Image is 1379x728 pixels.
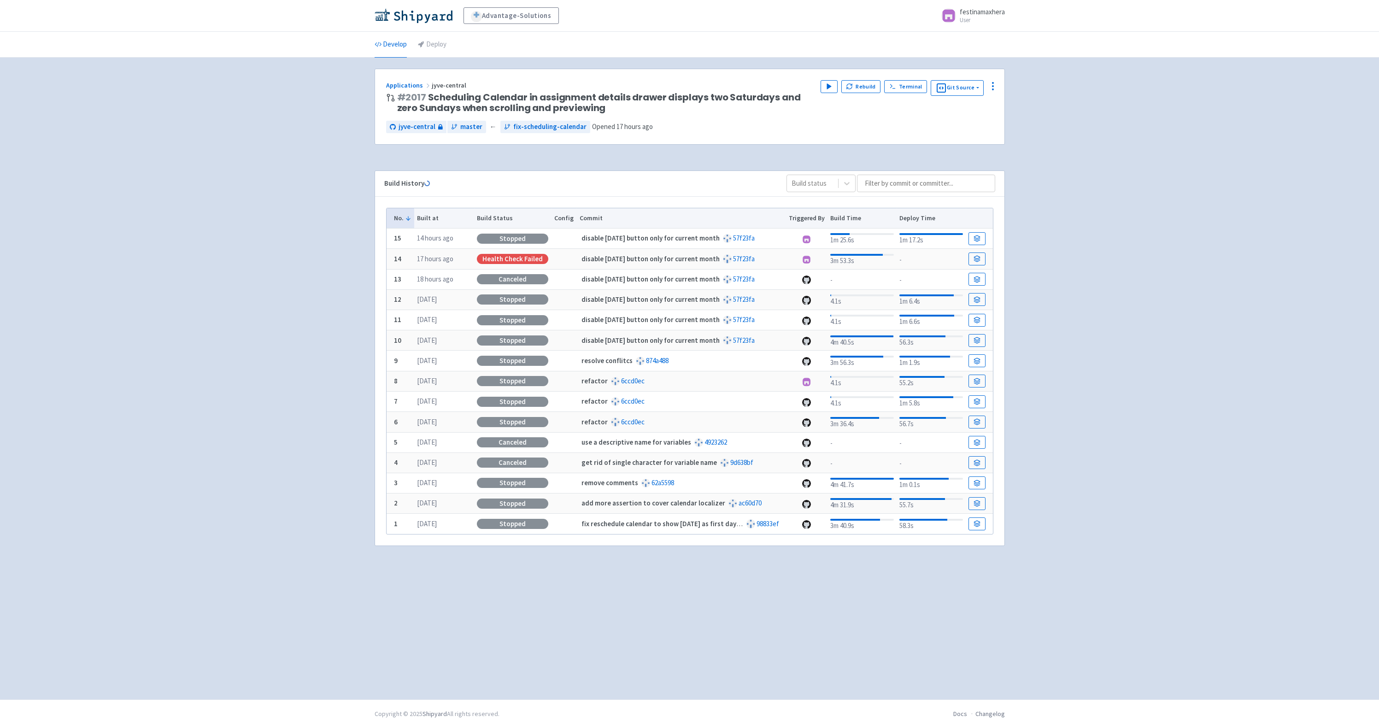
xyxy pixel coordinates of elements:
[968,456,985,469] a: Build Details
[581,438,691,446] strong: use a descriptive name for variables
[733,336,755,345] a: 57f23fa
[394,519,398,528] b: 1
[651,478,674,487] a: 62a5598
[733,254,755,263] a: 57f23fa
[830,415,893,429] div: 3m 36.4s
[968,273,985,286] a: Build Details
[417,417,437,426] time: [DATE]
[968,293,985,306] a: Build Details
[394,213,411,223] button: No.
[414,208,474,229] th: Built at
[786,208,827,229] th: Triggered By
[477,234,548,244] div: Stopped
[474,208,552,229] th: Build Status
[899,457,962,469] div: -
[513,122,587,132] span: fix-scheduling-calendar
[552,208,577,229] th: Config
[447,121,486,133] a: master
[418,32,446,58] a: Deploy
[968,334,985,347] a: Build Details
[730,458,753,467] a: 9d638bf
[394,234,401,242] b: 15
[830,374,893,388] div: 4.1s
[477,315,548,325] div: Stopped
[733,275,755,283] a: 57f23fa
[960,17,1005,23] small: User
[394,295,401,304] b: 12
[733,234,755,242] a: 57f23fa
[968,354,985,367] a: Build Details
[417,499,437,507] time: [DATE]
[477,335,548,346] div: Stopped
[394,315,401,324] b: 11
[830,354,893,368] div: 3m 56.3s
[592,122,653,131] span: Opened
[386,121,446,133] a: jyve-central
[581,519,896,528] strong: fix reschedule calendar to show [DATE] as first day of the week regardless the month you currentl...
[417,315,437,324] time: [DATE]
[899,517,962,531] div: 58.3s
[581,295,720,304] strong: disable [DATE] button only for current month
[417,295,437,304] time: [DATE]
[394,376,398,385] b: 8
[899,415,962,429] div: 56.7s
[830,457,893,469] div: -
[394,438,398,446] b: 5
[936,8,1005,23] a: festinamaxhera User
[899,334,962,348] div: 56.3s
[953,710,967,718] a: Docs
[417,397,437,405] time: [DATE]
[375,709,499,719] div: Copyright © 2025 All rights reserved.
[397,91,426,104] a: #2017
[399,122,435,132] span: jyve-central
[830,313,893,327] div: 4.1s
[417,356,437,365] time: [DATE]
[827,208,897,229] th: Build Time
[417,275,453,283] time: 18 hours ago
[830,231,893,246] div: 1m 25.6s
[477,458,548,468] div: Canceled
[581,499,725,507] strong: add more assertion to cover calendar localizer
[581,458,717,467] strong: get rid of single character for variable name
[477,417,548,427] div: Stopped
[477,274,548,284] div: Canceled
[968,497,985,510] a: Build Details
[394,254,401,263] b: 14
[899,374,962,388] div: 55.2s
[899,293,962,307] div: 1m 6.4s
[621,397,645,405] a: 6ccd0ec
[581,417,608,426] strong: refactor
[477,254,548,264] div: Health check failed
[968,232,985,245] a: Build Details
[733,295,755,304] a: 57f23fa
[857,175,995,192] input: Filter by commit or committer...
[581,234,720,242] strong: disable [DATE] button only for current month
[968,517,985,530] a: Build Details
[975,710,1005,718] a: Changelog
[830,252,893,266] div: 3m 53.3s
[830,517,893,531] div: 3m 40.9s
[417,438,437,446] time: [DATE]
[739,499,762,507] a: ac60d70
[460,122,482,132] span: master
[704,438,727,446] a: 4923262
[375,8,452,23] img: Shipyard logo
[417,254,453,263] time: 17 hours ago
[417,478,437,487] time: [DATE]
[897,208,966,229] th: Deploy Time
[646,356,669,365] a: 874a488
[477,397,548,407] div: Stopped
[621,417,645,426] a: 6ccd0ec
[417,336,437,345] time: [DATE]
[464,7,559,24] a: Advantage-Solutions
[477,519,548,529] div: Stopped
[968,476,985,489] a: Build Details
[899,253,962,265] div: -
[830,496,893,511] div: 4m 31.9s
[931,80,984,96] button: Git Source
[397,92,814,113] span: Scheduling Calendar in assignment details drawer displays two Saturdays and zero Sundays when scr...
[899,394,962,409] div: 1m 5.8s
[581,376,608,385] strong: refactor
[477,437,548,447] div: Canceled
[830,273,893,286] div: -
